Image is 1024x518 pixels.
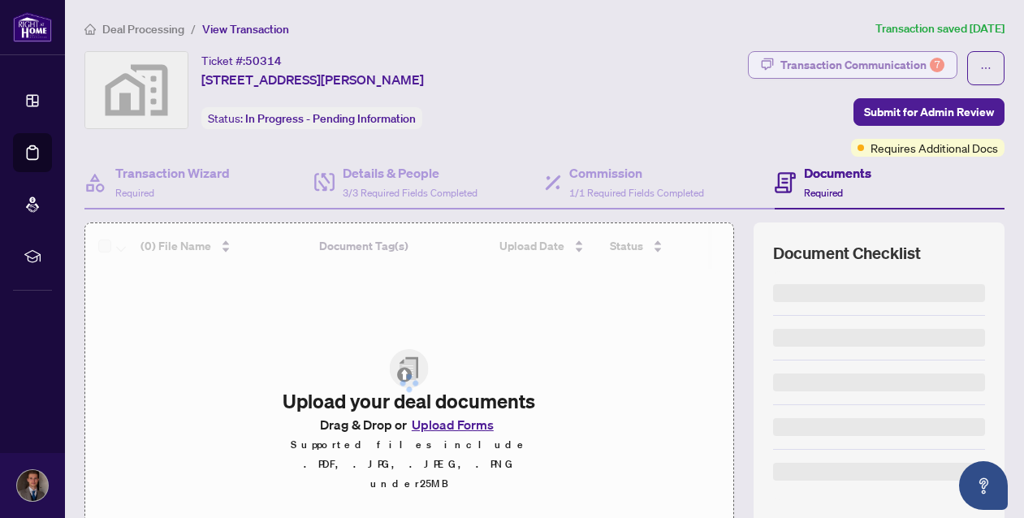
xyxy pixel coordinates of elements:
[980,63,992,74] span: ellipsis
[13,12,52,42] img: logo
[804,163,871,183] h4: Documents
[102,22,184,37] span: Deal Processing
[191,19,196,38] li: /
[245,111,416,126] span: In Progress - Pending Information
[115,187,154,199] span: Required
[201,51,282,70] div: Ticket #:
[773,242,921,265] span: Document Checklist
[569,163,704,183] h4: Commission
[202,22,289,37] span: View Transaction
[17,470,48,501] img: Profile Icon
[853,98,1005,126] button: Submit for Admin Review
[201,107,422,129] div: Status:
[115,163,230,183] h4: Transaction Wizard
[959,461,1008,510] button: Open asap
[245,54,282,68] span: 50314
[343,187,477,199] span: 3/3 Required Fields Completed
[930,58,944,72] div: 7
[343,163,477,183] h4: Details & People
[804,187,843,199] span: Required
[875,19,1005,38] article: Transaction saved [DATE]
[780,52,944,78] div: Transaction Communication
[201,70,424,89] span: [STREET_ADDRESS][PERSON_NAME]
[871,139,998,157] span: Requires Additional Docs
[864,99,994,125] span: Submit for Admin Review
[748,51,957,79] button: Transaction Communication7
[85,52,188,128] img: svg%3e
[569,187,704,199] span: 1/1 Required Fields Completed
[84,24,96,35] span: home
